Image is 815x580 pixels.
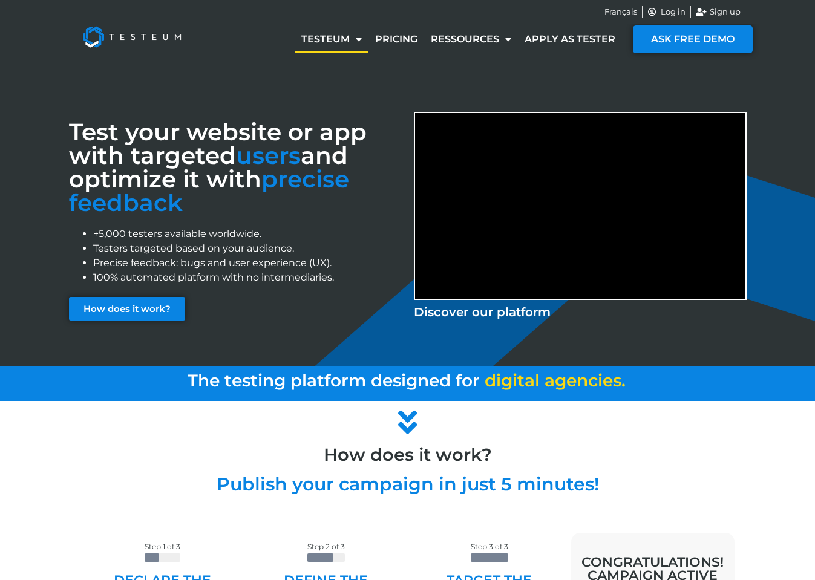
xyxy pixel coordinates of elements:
[69,165,349,217] font: precise feedback
[295,25,368,53] a: Testeum
[93,241,402,256] li: Testers targeted based on your audience.
[236,141,301,170] span: users
[471,542,508,551] span: Step 3 of 3
[69,13,195,61] img: Testeum Logo - Application crowdtesting platform
[368,25,424,53] a: Pricing
[69,297,185,321] a: How does it work?
[647,6,686,18] a: Log in
[69,120,402,215] h3: Test your website or app with targeted and optimize it with
[707,6,741,18] span: Sign up
[83,304,171,313] span: How does it work?
[414,303,747,321] p: Discover our platform
[63,475,753,494] h2: Publish your campaign in just 5 minutes!
[63,446,753,463] h2: How does it work?
[93,256,402,270] li: Precise feedback: bugs and user experience (UX).
[604,6,637,18] a: Français
[415,113,745,299] iframe: YouTube video player
[424,25,518,53] a: Ressources
[145,542,180,551] span: Step 1 of 3
[307,542,345,551] span: Step 2 of 3
[651,34,735,44] span: ASK FREE DEMO
[93,270,402,285] li: 100% automated platform with no intermediaries.
[93,227,402,241] li: +5,000 testers available worldwide.
[518,25,622,53] a: Apply as tester
[188,370,480,391] span: The testing platform designed for
[633,25,753,53] a: ASK FREE DEMO
[658,6,686,18] span: Log in
[696,6,741,18] a: Sign up
[295,25,622,53] nav: Menu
